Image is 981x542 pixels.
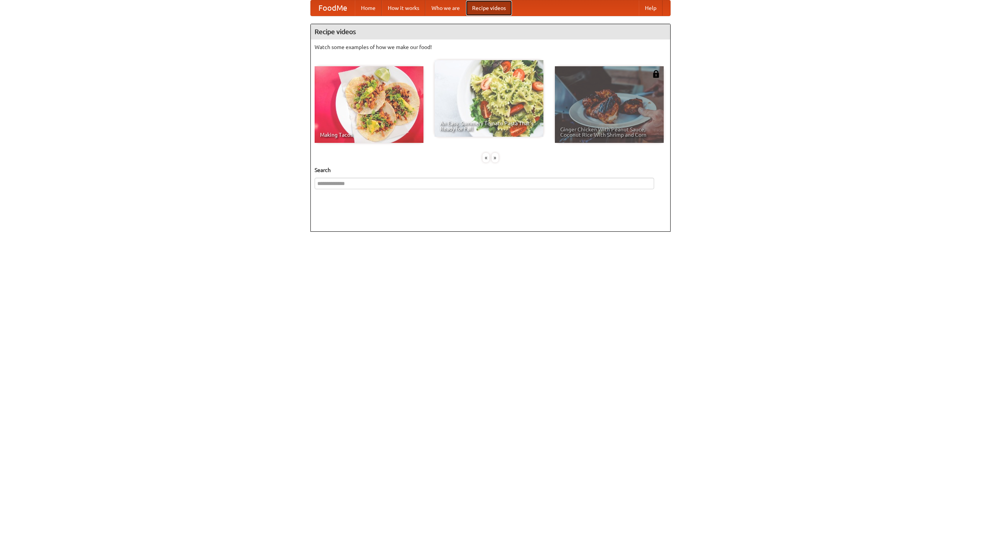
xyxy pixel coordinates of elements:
a: Making Tacos [315,66,423,143]
a: FoodMe [311,0,355,16]
a: Recipe videos [466,0,512,16]
h5: Search [315,166,666,174]
a: How it works [382,0,425,16]
a: Help [639,0,663,16]
a: An Easy, Summery Tomato Pasta That's Ready for Fall [435,60,543,137]
img: 483408.png [652,70,660,78]
span: An Easy, Summery Tomato Pasta That's Ready for Fall [440,121,538,131]
h4: Recipe videos [311,24,670,39]
p: Watch some examples of how we make our food! [315,43,666,51]
div: » [492,153,499,162]
div: « [482,153,489,162]
a: Home [355,0,382,16]
a: Who we are [425,0,466,16]
span: Making Tacos [320,132,418,138]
